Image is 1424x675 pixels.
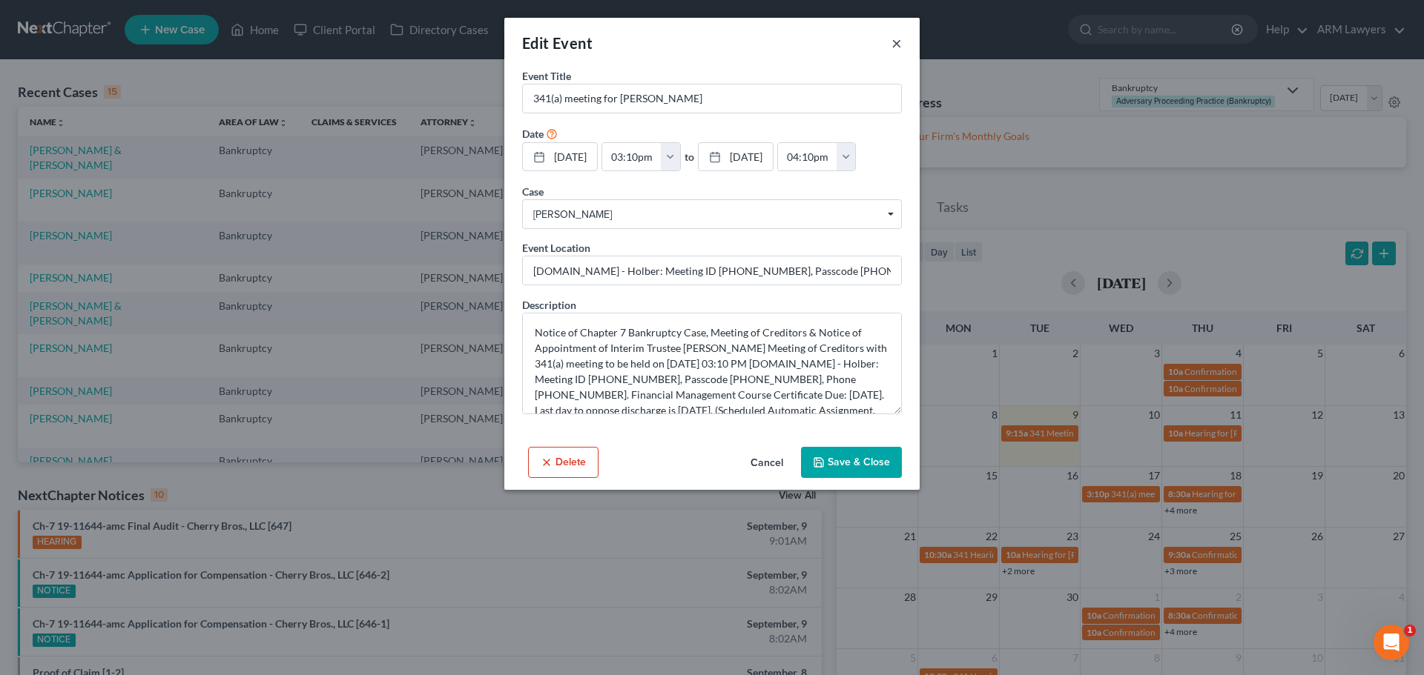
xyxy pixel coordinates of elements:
[522,184,544,199] label: Case
[522,199,902,229] span: Select box activate
[523,84,901,113] input: Enter event name...
[891,34,902,52] button: ×
[778,143,837,171] input: -- : --
[602,143,662,171] input: -- : --
[1404,625,1416,636] span: 1
[522,70,571,82] span: Event Title
[523,256,901,285] input: Enter location...
[685,149,694,164] label: to
[522,240,590,256] label: Event Location
[801,447,902,478] button: Save & Close
[523,143,597,171] a: [DATE]
[739,448,795,478] button: Cancel
[522,297,576,313] label: Description
[522,126,544,142] label: Date
[522,34,593,52] span: Edit Event
[528,447,599,478] button: Delete
[1374,625,1409,660] iframe: Intercom live chat
[699,143,773,171] a: [DATE]
[533,207,891,222] span: [PERSON_NAME]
